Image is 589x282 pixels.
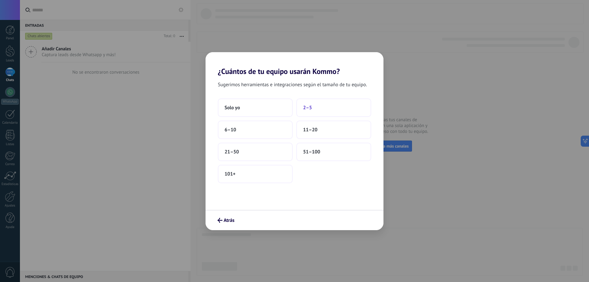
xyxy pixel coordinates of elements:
[303,105,312,111] span: 2–5
[218,99,293,117] button: Solo yo
[225,105,240,111] span: Solo yo
[296,121,371,139] button: 11–20
[218,165,293,183] button: 101+
[218,121,293,139] button: 6–10
[215,215,237,226] button: Atrás
[225,149,239,155] span: 21–50
[296,99,371,117] button: 2–5
[218,81,367,89] span: Sugerimos herramientas e integraciones según el tamaño de tu equipo.
[224,218,234,222] span: Atrás
[206,52,383,76] h2: ¿Cuántos de tu equipo usarán Kommo?
[225,127,236,133] span: 6–10
[225,171,236,177] span: 101+
[218,143,293,161] button: 21–50
[303,149,320,155] span: 51–100
[296,143,371,161] button: 51–100
[303,127,318,133] span: 11–20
